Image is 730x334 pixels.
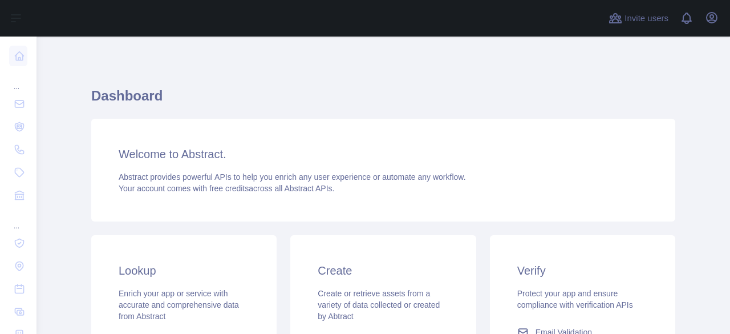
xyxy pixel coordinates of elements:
[606,9,671,27] button: Invite users
[119,184,334,193] span: Your account comes with across all Abstract APIs.
[91,87,675,114] h1: Dashboard
[318,289,440,321] span: Create or retrieve assets from a variety of data collected or created by Abtract
[9,69,27,91] div: ...
[517,263,648,279] h3: Verify
[318,263,448,279] h3: Create
[119,146,648,162] h3: Welcome to Abstract.
[119,263,249,279] h3: Lookup
[209,184,249,193] span: free credits
[119,289,239,321] span: Enrich your app or service with accurate and comprehensive data from Abstract
[624,12,668,25] span: Invite users
[119,172,466,182] span: Abstract provides powerful APIs to help you enrich any user experience or automate any workflow.
[517,289,633,309] span: Protect your app and ensure compliance with verification APIs
[9,208,27,231] div: ...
